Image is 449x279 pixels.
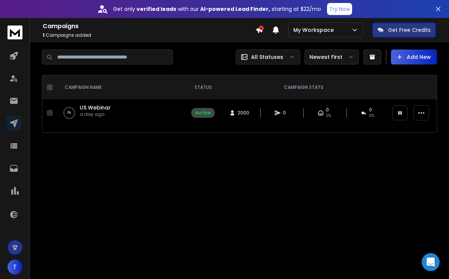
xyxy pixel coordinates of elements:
th: CAMPAIGN NAME [56,75,187,99]
th: STATUS [187,75,219,99]
span: 0% [369,113,374,119]
p: Campaigns added [43,32,256,38]
button: T [7,259,22,274]
td: 0%US Webinara day ago [56,99,187,126]
button: Try Now [327,3,352,15]
button: Add New [391,49,437,64]
div: Open Intercom Messenger [422,253,440,271]
p: 0 % [67,109,71,117]
span: 0% [326,113,331,119]
strong: verified leads [137,5,176,13]
span: 0 [283,110,290,116]
span: 1 [43,32,45,38]
p: My Workspace [293,26,337,34]
button: Newest First [305,49,359,64]
p: Try Now [329,5,350,13]
button: Get Free Credits [372,22,436,37]
span: 0 [326,107,329,113]
a: US Webinar [80,104,111,111]
h1: Campaigns [43,22,256,31]
p: All Statuses [251,53,283,61]
strong: AI-powered Lead Finder, [200,5,270,13]
div: Active [195,110,211,116]
span: 0 [369,107,372,113]
p: a day ago [80,111,111,117]
th: CAMPAIGN STATS [219,75,388,99]
p: Get only with our starting at $22/mo [113,5,321,13]
p: Get Free Credits [388,26,431,34]
span: 2000 [238,110,249,116]
img: logo [7,25,22,39]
